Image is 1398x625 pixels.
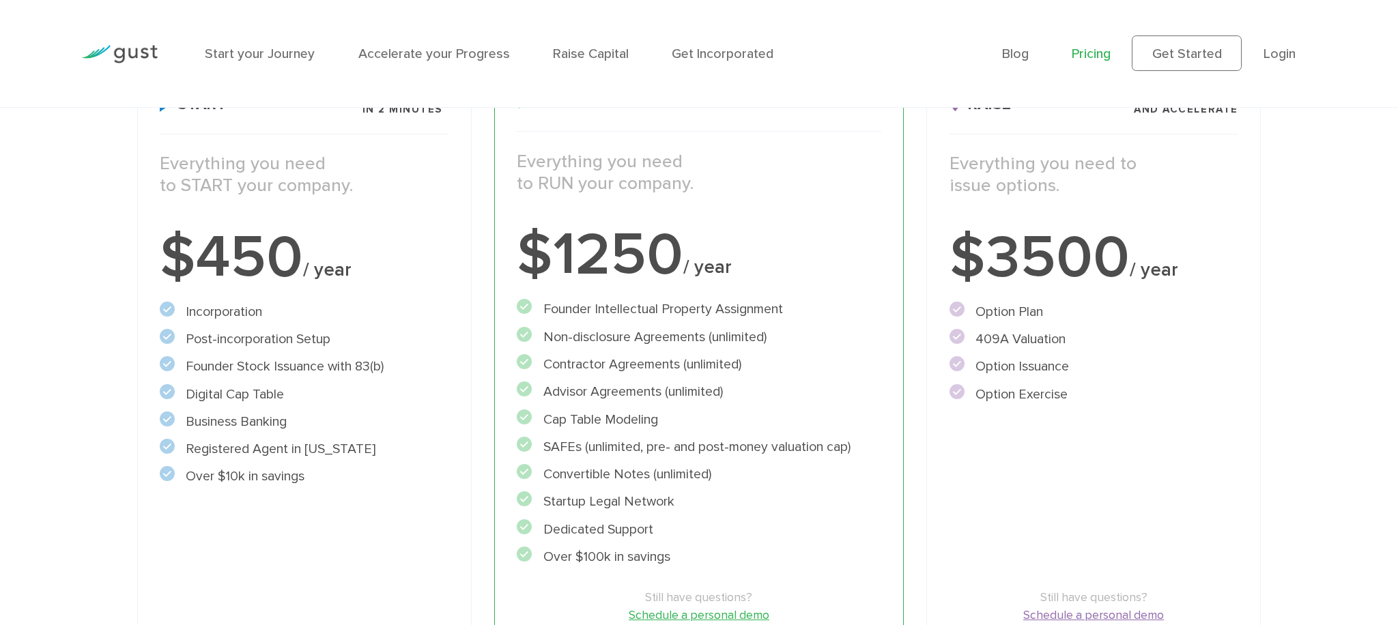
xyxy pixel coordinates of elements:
li: Convertible Notes (unlimited) [517,464,881,484]
li: 409A Valuation [950,329,1238,349]
span: / year [303,259,352,281]
li: Startup Legal Network [517,491,881,511]
li: Founder Intellectual Property Assignment [517,299,881,319]
a: Get Incorporated [672,46,773,61]
span: Incorporate in 2 Minutes [362,94,449,115]
span: Includes START [779,98,881,108]
a: Login [1264,46,1296,61]
span: Still have questions? [517,589,881,607]
li: Dedicated Support [517,519,881,539]
span: Includes START and ACCELERATE [1134,94,1238,115]
li: Over $10k in savings [160,466,448,486]
li: Post-incorporation Setup [160,329,448,349]
li: Business Banking [160,411,448,431]
li: Over $100k in savings [517,547,881,566]
div: $450 [160,227,448,287]
li: Option Exercise [950,384,1238,404]
li: Contractor Agreements (unlimited) [517,354,881,374]
div: $3500 [950,227,1238,287]
span: / year [1130,259,1178,281]
div: $1250 [517,224,881,284]
span: Raise [950,97,1012,113]
li: Advisor Agreements (unlimited) [517,381,881,401]
a: Blog [1002,46,1029,61]
img: Gust Logo [81,45,158,63]
a: Accelerate your Progress [358,46,510,61]
li: Digital Cap Table [160,384,448,404]
li: SAFEs (unlimited, pre- and post-money valuation cap) [517,437,881,456]
span: / year [683,256,732,278]
a: Pricing [1072,46,1111,61]
li: Incorporation [160,302,448,321]
li: Registered Agent in [US_STATE] [160,439,448,459]
a: Raise Capital [553,46,629,61]
li: Option Plan [950,302,1238,321]
li: Founder Stock Issuance with 83(b) [160,356,448,376]
p: Everything you need to issue options. [950,153,1238,197]
a: Start your Journey [205,46,315,61]
li: Non-disclosure Agreements (unlimited) [517,327,881,347]
span: Start [160,97,226,113]
span: Accelerate [517,96,631,111]
p: Everything you need to RUN your company. [517,151,881,195]
a: Schedule a personal demo [950,607,1238,624]
li: Option Issuance [950,356,1238,376]
a: Schedule a personal demo [517,607,881,624]
p: Everything you need to START your company. [160,153,448,197]
a: Get Started [1132,35,1242,71]
li: Cap Table Modeling [517,409,881,429]
span: Still have questions? [950,589,1238,607]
